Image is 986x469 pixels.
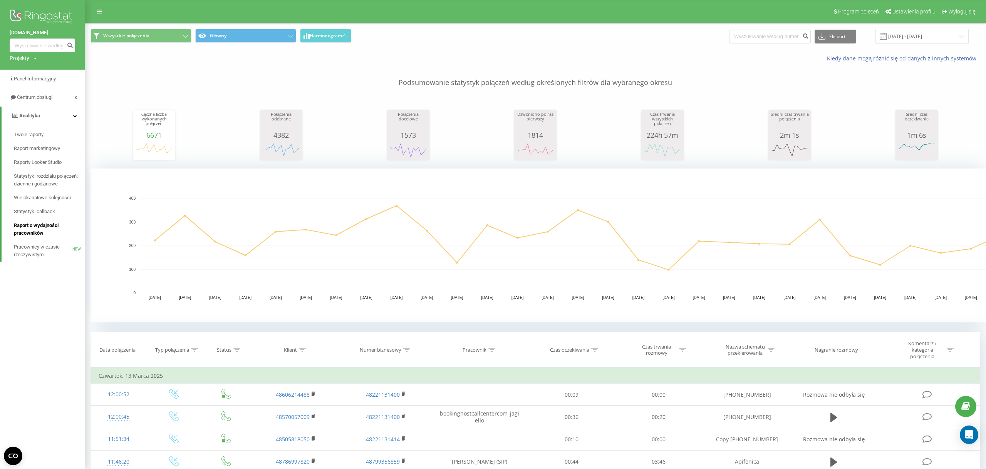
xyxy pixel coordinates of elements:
span: Wielokanałowe kolejności [14,194,71,202]
text: [DATE] [844,295,856,300]
text: [DATE] [662,295,675,300]
td: 00:20 [615,406,702,428]
span: Ustawienia profilu [892,8,936,15]
td: Czwartek, 13 Marca 2025 [91,368,980,384]
td: 00:10 [528,428,615,451]
span: Pracownicy w czasie rzeczywistym [14,243,72,259]
div: Czas trwania rozmowy [636,344,677,357]
svg: A chart. [135,139,173,162]
div: Numer biznesowy [360,347,401,353]
text: [DATE] [602,295,614,300]
button: Główny [195,29,296,43]
input: Wyszukiwanie według numeru [729,30,811,43]
div: Komentarz / kategoria połączenia [900,340,945,360]
span: Raporty Looker Studio [14,159,62,166]
div: Połączenia odebrane [262,112,300,131]
td: [PHONE_NUMBER] [702,406,792,428]
a: Analityka [2,107,85,125]
a: Twoje raporty [14,128,85,142]
text: [DATE] [542,295,554,300]
svg: A chart. [770,139,809,162]
div: Nagranie rozmowy [815,347,858,353]
div: A chart. [897,139,936,162]
div: Dzwoniono po raz pierwszy [516,112,555,131]
text: [DATE] [965,295,977,300]
td: 00:00 [615,384,702,406]
svg: A chart. [643,139,682,162]
a: Statystyki callback [14,205,85,219]
text: [DATE] [572,295,584,300]
text: [DATE] [723,295,735,300]
div: 12:00:45 [99,409,139,424]
text: 400 [129,196,136,200]
a: 48221131400 [366,391,400,398]
text: [DATE] [814,295,826,300]
div: Typ połączenia [155,347,189,353]
text: 200 [129,244,136,248]
a: Pracownicy w czasie rzeczywistymNEW [14,240,85,262]
td: [PHONE_NUMBER] [702,384,792,406]
div: Projekty [10,54,29,62]
text: [DATE] [300,295,312,300]
a: 48505818050 [276,436,310,443]
div: Średni czas oczekiwania [897,112,936,131]
text: 100 [129,267,136,272]
text: [DATE] [149,295,161,300]
span: Twoje raporty [14,131,44,139]
a: 48606214488 [276,391,310,398]
span: Raport marketingowy [14,145,60,152]
a: Kiedy dane mogą różnić się od danych z innych systemów [827,55,980,62]
button: Harmonogram [300,29,351,43]
p: Podsumowanie statystyk połączeń według określonych filtrów dla wybranego okresu [91,62,980,88]
text: [DATE] [874,295,887,300]
span: Harmonogram [310,33,342,38]
a: 48221131400 [366,413,400,421]
input: Wyszukiwanie według numeru [10,38,75,52]
text: [DATE] [330,295,342,300]
text: [DATE] [451,295,463,300]
text: 300 [129,220,136,224]
button: Eksport [815,30,856,43]
text: [DATE] [935,295,947,300]
span: Program poleceń [838,8,879,15]
div: 2m 1s [770,131,809,139]
td: Copy [PHONE_NUMBER] [702,428,792,451]
div: 12:00:52 [99,387,139,402]
div: Nazwa schematu przekierowania [724,344,766,357]
td: 00:36 [528,406,615,428]
a: Raport marketingowy [14,142,85,155]
span: Centrum obsługi [17,94,52,100]
svg: A chart. [516,139,555,162]
div: 1573 [389,131,428,139]
span: Rozmowa nie odbyła się [803,436,865,443]
svg: A chart. [389,139,428,162]
a: 48786997820 [276,458,310,465]
div: 6671 [135,131,173,139]
div: Open Intercom Messenger [960,426,978,444]
span: Analityka [19,113,40,119]
div: Status [217,347,231,353]
span: Rozmowa nie odbyła się [803,391,865,398]
text: [DATE] [481,295,493,300]
span: Statystyki rozdziału połączeń: dzienne i godzinowe [14,172,81,188]
text: [DATE] [209,295,221,300]
div: 1814 [516,131,555,139]
img: Ringostat logo [10,8,75,27]
div: 224h 57m [643,131,682,139]
text: [DATE] [270,295,282,300]
text: [DATE] [753,295,766,300]
button: Open CMP widget [4,447,22,465]
text: [DATE] [239,295,252,300]
div: A chart. [262,139,300,162]
div: 1m 6s [897,131,936,139]
a: 48570057009 [276,413,310,421]
text: [DATE] [179,295,191,300]
a: 48221131414 [366,436,400,443]
a: 48799356859 [366,458,400,465]
span: Raport o wydajności pracowników [14,222,81,237]
a: Statystyki rozdziału połączeń: dzienne i godzinowe [14,169,85,191]
text: [DATE] [632,295,645,300]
